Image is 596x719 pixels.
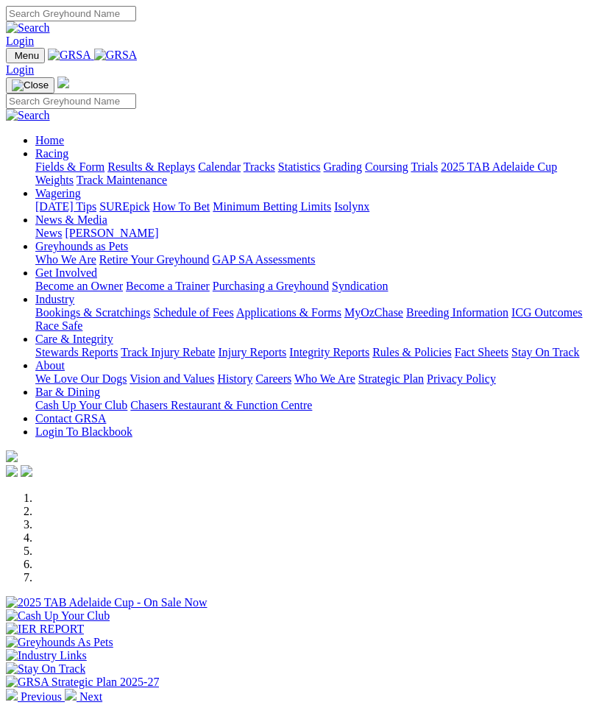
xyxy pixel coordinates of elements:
[35,333,113,345] a: Care & Integrity
[21,690,62,703] span: Previous
[99,200,149,213] a: SUREpick
[153,200,210,213] a: How To Bet
[130,399,312,411] a: Chasers Restaurant & Function Centre
[35,306,150,319] a: Bookings & Scratchings
[57,77,69,88] img: logo-grsa-white.png
[6,465,18,477] img: facebook.svg
[77,174,167,186] a: Track Maintenance
[35,147,68,160] a: Racing
[198,160,241,173] a: Calendar
[372,346,452,358] a: Rules & Policies
[344,306,403,319] a: MyOzChase
[35,280,123,292] a: Become an Owner
[65,227,158,239] a: [PERSON_NAME]
[332,280,388,292] a: Syndication
[35,280,590,293] div: Get Involved
[213,200,331,213] a: Minimum Betting Limits
[48,49,91,62] img: GRSA
[324,160,362,173] a: Grading
[6,662,85,676] img: Stay On Track
[35,359,65,372] a: About
[35,174,74,186] a: Weights
[35,200,590,213] div: Wagering
[6,690,65,703] a: Previous
[278,160,321,173] a: Statistics
[35,266,97,279] a: Get Involved
[6,21,50,35] img: Search
[358,372,424,385] a: Strategic Plan
[6,63,34,76] a: Login
[35,160,104,173] a: Fields & Form
[6,649,87,662] img: Industry Links
[35,187,81,199] a: Wagering
[334,200,369,213] a: Isolynx
[94,49,138,62] img: GRSA
[213,280,329,292] a: Purchasing a Greyhound
[35,372,127,385] a: We Love Our Dogs
[6,689,18,701] img: chevron-left-pager-white.svg
[35,253,96,266] a: Who We Are
[6,77,54,93] button: Toggle navigation
[35,227,590,240] div: News & Media
[441,160,557,173] a: 2025 TAB Adelaide Cup
[218,346,286,358] a: Injury Reports
[35,160,590,187] div: Racing
[213,253,316,266] a: GAP SA Assessments
[153,306,233,319] a: Schedule of Fees
[35,346,118,358] a: Stewards Reports
[217,372,252,385] a: History
[511,346,579,358] a: Stay On Track
[6,109,50,122] img: Search
[294,372,355,385] a: Who We Are
[406,306,508,319] a: Breeding Information
[121,346,215,358] a: Track Injury Rebate
[244,160,275,173] a: Tracks
[107,160,195,173] a: Results & Replays
[35,372,590,386] div: About
[6,35,34,47] a: Login
[6,450,18,462] img: logo-grsa-white.png
[35,346,590,359] div: Care & Integrity
[35,134,64,146] a: Home
[6,623,84,636] img: IER REPORT
[35,399,127,411] a: Cash Up Your Club
[511,306,582,319] a: ICG Outcomes
[35,306,590,333] div: Industry
[65,689,77,701] img: chevron-right-pager-white.svg
[6,636,113,649] img: Greyhounds As Pets
[21,465,32,477] img: twitter.svg
[6,6,136,21] input: Search
[79,690,102,703] span: Next
[15,50,39,61] span: Menu
[35,227,62,239] a: News
[35,240,128,252] a: Greyhounds as Pets
[6,676,159,689] img: GRSA Strategic Plan 2025-27
[12,79,49,91] img: Close
[35,412,106,425] a: Contact GRSA
[427,372,496,385] a: Privacy Policy
[35,386,100,398] a: Bar & Dining
[99,253,210,266] a: Retire Your Greyhound
[126,280,210,292] a: Become a Trainer
[6,609,110,623] img: Cash Up Your Club
[411,160,438,173] a: Trials
[35,213,107,226] a: News & Media
[65,690,102,703] a: Next
[6,48,45,63] button: Toggle navigation
[35,319,82,332] a: Race Safe
[289,346,369,358] a: Integrity Reports
[255,372,291,385] a: Careers
[236,306,341,319] a: Applications & Forms
[35,293,74,305] a: Industry
[130,372,214,385] a: Vision and Values
[35,425,132,438] a: Login To Blackbook
[35,253,590,266] div: Greyhounds as Pets
[365,160,408,173] a: Coursing
[455,346,508,358] a: Fact Sheets
[6,596,207,609] img: 2025 TAB Adelaide Cup - On Sale Now
[6,93,136,109] input: Search
[35,399,590,412] div: Bar & Dining
[35,200,96,213] a: [DATE] Tips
